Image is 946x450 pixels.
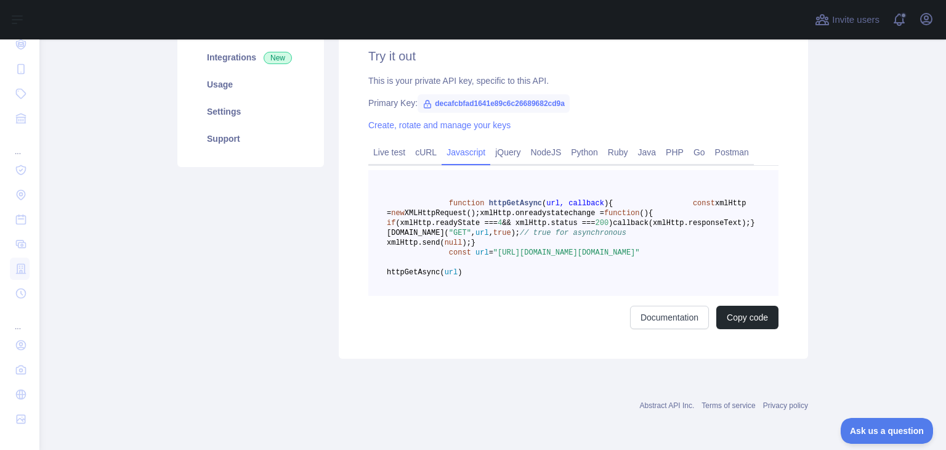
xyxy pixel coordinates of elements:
[368,75,778,87] div: This is your private API key, specific to this API.
[442,142,490,162] a: Javascript
[751,219,755,227] span: }
[640,401,695,410] a: Abstract API Inc.
[630,306,709,329] a: Documentation
[661,142,689,162] a: PHP
[493,229,511,237] span: true
[489,229,493,237] span: ,
[445,268,458,277] span: url
[689,142,710,162] a: Go
[264,52,292,64] span: New
[604,209,640,218] span: function
[387,268,445,277] span: httpGetAsync(
[604,199,608,208] span: )
[710,142,754,162] a: Postman
[192,98,309,125] a: Settings
[546,199,604,208] span: url, callback
[480,209,604,218] span: xmlHttp.onreadystatechange =
[387,229,449,237] span: [DOMAIN_NAME](
[395,219,498,227] span: (xmlHttp.readyState ===
[832,13,879,27] span: Invite users
[520,229,626,237] span: // true for asynchronous
[449,229,471,237] span: "GET"
[716,306,778,329] button: Copy code
[405,209,480,218] span: XMLHttpRequest();
[608,219,613,227] span: )
[613,219,750,227] span: callback(xmlHttp.responseText);
[458,268,462,277] span: )
[639,209,644,218] span: (
[192,125,309,152] a: Support
[511,229,520,237] span: );
[471,229,475,237] span: ,
[418,94,570,113] span: decafcbfad1641e89c6c26689682cd9a
[410,142,442,162] a: cURL
[603,142,633,162] a: Ruby
[391,209,405,218] span: new
[502,219,595,227] span: && xmlHttp.status ===
[368,47,778,65] h2: Try it out
[493,248,640,257] span: "[URL][DOMAIN_NAME][DOMAIN_NAME]"
[475,229,489,237] span: url
[192,71,309,98] a: Usage
[449,199,485,208] span: function
[489,248,493,257] span: =
[192,44,309,71] a: Integrations New
[525,142,566,162] a: NodeJS
[763,401,808,410] a: Privacy policy
[445,239,463,247] span: null
[471,239,475,247] span: }
[542,199,546,208] span: (
[812,10,882,30] button: Invite users
[701,401,755,410] a: Terms of service
[368,142,410,162] a: Live test
[368,120,511,130] a: Create, rotate and manage your keys
[10,132,30,157] div: ...
[633,142,661,162] a: Java
[489,199,542,208] span: httpGetAsync
[449,248,471,257] span: const
[475,248,489,257] span: url
[649,209,653,218] span: {
[566,142,603,162] a: Python
[368,97,778,109] div: Primary Key:
[387,219,395,227] span: if
[498,219,502,227] span: 4
[10,307,30,332] div: ...
[490,142,525,162] a: jQuery
[387,239,445,247] span: xmlHttp.send(
[462,239,471,247] span: );
[841,418,934,444] iframe: Toggle Customer Support
[644,209,649,218] span: )
[608,199,613,208] span: {
[693,199,715,208] span: const
[595,219,608,227] span: 200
